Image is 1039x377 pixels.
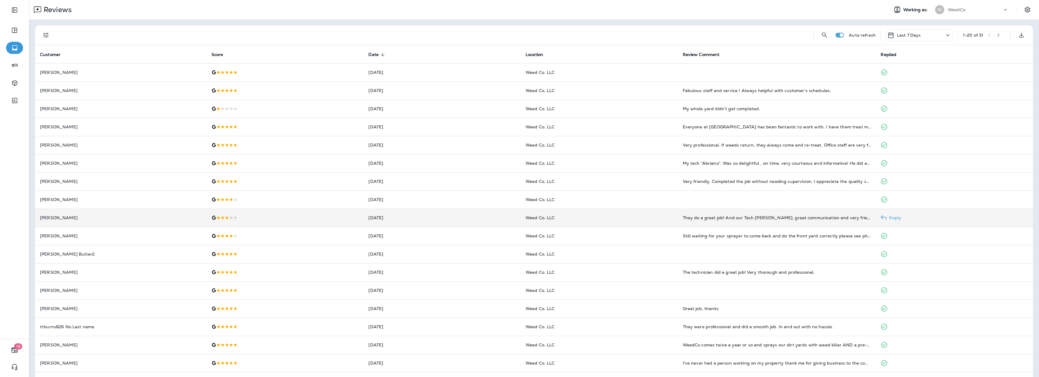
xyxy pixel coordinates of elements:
[1015,29,1027,41] button: Export as CSV
[40,361,202,365] p: [PERSON_NAME]
[526,324,555,329] span: Weed Co. LLC
[40,161,202,166] p: [PERSON_NAME]
[683,233,871,239] div: Still waiting for your sprayer to come back and do the front yard correctly please see photos and...
[683,106,871,112] div: My whole yard didn’t get completed.
[897,33,921,38] p: Last 7 Days
[881,52,896,57] span: Replied
[526,270,555,275] span: Weed Co. LLC
[40,306,202,311] p: [PERSON_NAME]
[683,215,871,221] div: They do a great job! And our Tech Richard, great communication and very friendly. My reason for t...
[526,142,555,148] span: Weed Co. LLC
[526,306,555,311] span: Weed Co. LLC
[363,281,521,299] td: [DATE]
[40,342,202,347] p: [PERSON_NAME]
[41,5,72,14] p: Reviews
[211,52,231,57] span: Score
[40,106,202,111] p: [PERSON_NAME]
[683,324,871,330] div: They were professional and did a smooth job. In and out with no hassle.
[363,209,521,227] td: [DATE]
[849,33,876,38] p: Auto refresh
[683,160,871,166] div: My tech “Abriano”. Was so delightful , on time, very courteous and informative! He did an Awesome...
[368,52,379,57] span: Date
[963,33,983,38] div: 1 - 20 of 31
[363,63,521,81] td: [DATE]
[363,118,521,136] td: [DATE]
[881,52,904,57] span: Replied
[683,52,720,57] span: Review Comment
[40,52,61,57] span: Customer
[683,124,871,130] div: Everyone at WeedCo has been fantastic to work with. I have them treat my yard every 6 months. I h...
[363,245,521,263] td: [DATE]
[363,136,521,154] td: [DATE]
[40,215,202,220] p: [PERSON_NAME]
[363,81,521,100] td: [DATE]
[40,270,202,275] p: [PERSON_NAME]
[40,29,52,41] button: Filters
[363,172,521,190] td: [DATE]
[40,233,202,238] p: [PERSON_NAME]
[526,52,551,57] span: Location
[363,299,521,318] td: [DATE]
[6,4,23,16] button: Expand Sidebar
[683,269,871,275] div: The technician did a great job! Very thorough and professional.
[526,251,555,257] span: Weed Co. LLC
[40,252,202,256] p: [PERSON_NAME] Butler2
[526,179,555,184] span: Weed Co. LLC
[903,7,929,12] span: Working as:
[363,154,521,172] td: [DATE]
[683,88,871,94] div: Fabulous staff and service ! Always helpful with customer’s schedules.
[363,100,521,118] td: [DATE]
[526,124,555,130] span: Weed Co. LLC
[526,215,555,220] span: Weed Co. LLC
[948,7,965,12] p: WeedCo
[1022,4,1033,15] button: Settings
[526,288,555,293] span: Weed Co. LLC
[683,306,871,312] div: Great job, thanks
[40,124,202,129] p: [PERSON_NAME]
[363,354,521,372] td: [DATE]
[818,29,831,41] button: Search Reviews
[526,52,543,57] span: Location
[14,343,22,349] span: 19
[683,178,871,184] div: Very friendly. Completed the job without needing supervision. I appreciate the quality service.
[363,263,521,281] td: [DATE]
[40,70,202,75] p: [PERSON_NAME]
[526,160,555,166] span: Weed Co. LLC
[526,342,555,348] span: Weed Co. LLC
[526,70,555,75] span: Weed Co. LLC
[40,288,202,293] p: [PERSON_NAME]
[887,215,901,220] p: Reply
[935,5,944,14] div: W
[683,52,728,57] span: Review Comment
[526,106,555,111] span: Weed Co. LLC
[363,227,521,245] td: [DATE]
[40,197,202,202] p: [PERSON_NAME]
[683,142,871,148] div: Very professional. If weeds return, they always come and re-treat. Office staff are very friendly.
[211,52,223,57] span: Score
[526,197,555,202] span: Weed Co. LLC
[363,336,521,354] td: [DATE]
[40,324,202,329] p: trburns826 No Last name
[683,360,871,366] div: I've never had a person working on my property thank me for giving business to the company both b...
[526,360,555,366] span: Weed Co. LLC
[40,143,202,147] p: [PERSON_NAME]
[40,52,68,57] span: Customer
[526,88,555,93] span: Weed Co. LLC
[526,233,555,239] span: Weed Co. LLC
[6,344,23,356] button: 19
[40,88,202,93] p: [PERSON_NAME]
[363,318,521,336] td: [DATE]
[40,179,202,184] p: [PERSON_NAME]
[368,52,387,57] span: Date
[363,190,521,209] td: [DATE]
[683,342,871,348] div: WeedCo comes twice a year or so and sprays our dirt yards with weed killer AND a pre-emergent. We...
